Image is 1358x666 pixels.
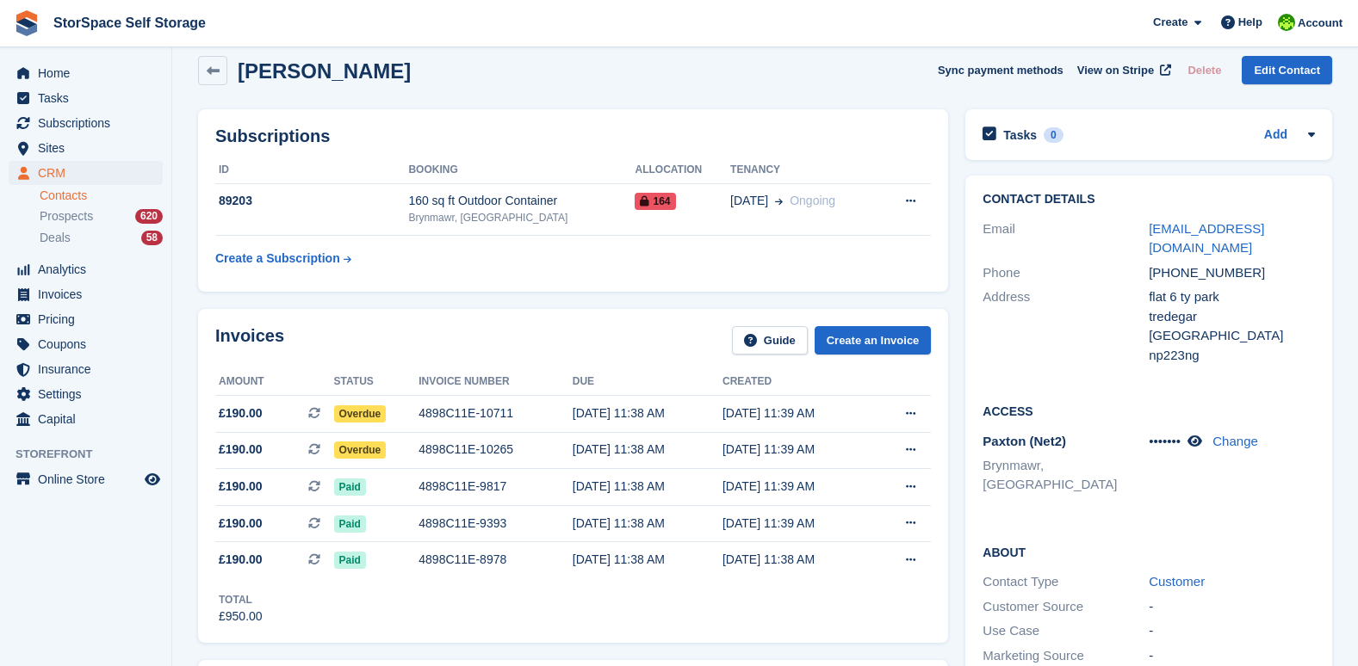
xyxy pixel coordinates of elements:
a: Preview store [142,469,163,490]
span: 164 [635,193,675,210]
div: Phone [983,263,1149,283]
span: Analytics [38,257,141,281]
div: 4898C11E-9817 [419,478,573,496]
a: menu [9,136,163,160]
span: Home [38,61,141,85]
span: £190.00 [219,515,263,533]
a: [EMAIL_ADDRESS][DOMAIN_NAME] [1149,221,1264,256]
span: View on Stripe [1077,62,1154,79]
div: Use Case [983,621,1149,641]
div: Email [983,219,1149,258]
th: Created [722,368,872,396]
a: Create a Subscription [215,243,351,274]
span: ••••••• [1149,434,1181,448]
span: Subscriptions [38,111,141,135]
h2: Invoices [215,326,284,355]
div: Address [983,287,1149,365]
div: Brynmawr, [GEOGRAPHIC_DATA] [408,210,635,225]
span: Pricing [38,307,141,331]
div: - [1149,621,1315,641]
span: Paid [334,515,366,533]
h2: Access [983,402,1315,419]
a: StorSpace Self Storage [47,9,213,37]
div: [DATE] 11:38 AM [573,551,722,569]
button: Delete [1181,56,1228,84]
a: menu [9,332,163,356]
div: 160 sq ft Outdoor Container [408,192,635,210]
span: Invoices [38,282,141,306]
a: menu [9,282,163,306]
div: [DATE] 11:39 AM [722,478,872,496]
h2: About [983,543,1315,560]
div: np223ng [1149,346,1315,366]
h2: Subscriptions [215,126,931,146]
a: menu [9,382,163,406]
div: [PHONE_NUMBER] [1149,263,1315,283]
span: Sites [38,136,141,160]
a: menu [9,307,163,331]
a: Add [1264,126,1287,145]
div: - [1149,597,1315,617]
a: Deals 58 [40,229,163,247]
span: Insurance [38,357,141,381]
h2: Contact Details [983,193,1315,207]
div: 0 [1044,127,1063,143]
a: Customer [1149,574,1205,589]
span: Create [1153,14,1187,31]
div: - [1149,646,1315,666]
th: Booking [408,157,635,184]
th: Invoice number [419,368,573,396]
div: [DATE] 11:38 AM [573,404,722,422]
a: menu [9,61,163,85]
a: menu [9,111,163,135]
div: [DATE] 11:39 AM [722,441,872,459]
a: Create an Invoice [815,326,932,355]
span: Paxton (Net2) [983,434,1066,448]
a: menu [9,357,163,381]
div: [DATE] 11:39 AM [722,515,872,533]
a: View on Stripe [1070,56,1175,84]
th: Status [334,368,419,396]
div: [DATE] 11:38 AM [722,551,872,569]
span: Overdue [334,405,387,422]
span: Overdue [334,441,387,459]
span: Ongoing [790,194,835,207]
div: £950.00 [219,607,263,626]
div: tredegar [1149,307,1315,327]
div: Total [219,592,263,607]
img: stora-icon-8386f47178a22dfd0bd8f6a31ec36ba5ce8667c1dd55bd0f319d3a0aa187defe.svg [14,10,40,36]
th: Amount [215,368,334,396]
span: Prospects [40,208,93,225]
a: Guide [732,326,808,355]
a: menu [9,257,163,281]
img: paul catt [1278,14,1295,31]
div: 89203 [215,192,408,210]
h2: [PERSON_NAME] [238,59,411,83]
span: £190.00 [219,551,263,569]
a: Change [1212,434,1258,448]
span: £190.00 [219,404,263,422]
div: [DATE] 11:38 AM [573,515,722,533]
div: flat 6 ty park [1149,287,1315,307]
div: 4898C11E-8978 [419,551,573,569]
div: [DATE] 11:39 AM [722,404,872,422]
div: Contact Type [983,572,1149,592]
a: menu [9,161,163,185]
div: Create a Subscription [215,250,340,268]
span: Paid [334,552,366,569]
span: [DATE] [730,192,768,210]
span: CRM [38,161,141,185]
span: Help [1238,14,1262,31]
span: Capital [38,407,141,431]
span: Storefront [16,446,171,463]
th: ID [215,157,408,184]
div: Marketing Source [983,646,1149,666]
a: Contacts [40,188,163,204]
div: 4898C11E-10711 [419,404,573,422]
th: Due [573,368,722,396]
div: 4898C11E-10265 [419,441,573,459]
div: 620 [135,209,163,224]
span: £190.00 [219,441,263,459]
a: menu [9,407,163,431]
a: menu [9,467,163,491]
